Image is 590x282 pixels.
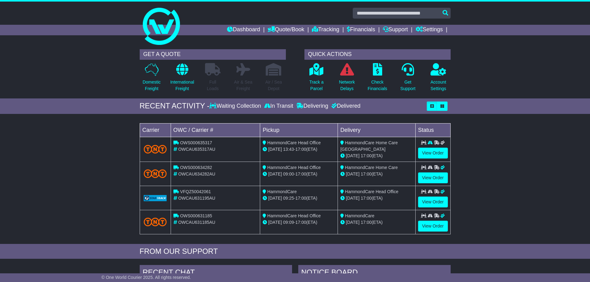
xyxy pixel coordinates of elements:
[367,63,387,95] a: CheckFinancials
[400,63,416,95] a: GetSupport
[418,197,448,207] a: View Order
[430,63,447,95] a: AccountSettings
[400,79,415,92] p: Get Support
[295,220,306,225] span: 17:00
[267,140,321,145] span: HammondCare Head Office
[418,148,448,158] a: View Order
[330,103,361,110] div: Delivered
[346,171,360,176] span: [DATE]
[415,123,450,137] td: Status
[140,265,292,282] div: RECENT CHAT
[418,221,448,232] a: View Order
[345,189,398,194] span: HammondCare Head Office
[180,189,211,194] span: VFQZ50042061
[283,147,294,152] span: 13:43
[144,218,167,226] img: TNT_Domestic.png
[268,196,282,201] span: [DATE]
[180,140,212,145] span: OWS000635317
[180,165,212,170] span: OWS000634282
[234,79,252,92] p: Air & Sea Freight
[340,153,413,159] div: (ETA)
[268,220,282,225] span: [DATE]
[144,145,167,153] img: TNT_Domestic.png
[178,147,215,152] span: OWCAU635317AU
[263,219,335,226] div: - (ETA)
[267,189,297,194] span: HammondCare
[346,153,360,158] span: [DATE]
[295,196,306,201] span: 17:00
[102,275,191,280] span: © One World Courier 2025. All rights reserved.
[383,25,408,35] a: Support
[140,49,286,60] div: GET A QUOTE
[267,213,321,218] span: HammondCare Head Office
[142,63,161,95] a: DomesticFreight
[205,79,221,92] p: Full Loads
[265,79,282,92] p: Air / Sea Depot
[361,153,372,158] span: 17:00
[340,219,413,226] div: (ETA)
[361,220,372,225] span: 17:00
[142,79,160,92] p: Domestic Freight
[178,220,215,225] span: OWCAU631185AU
[268,147,282,152] span: [DATE]
[283,196,294,201] span: 09:25
[345,165,398,170] span: HammondCare Home Care
[340,140,398,152] span: HammondCare Home Care [GEOGRAPHIC_DATA]
[345,213,374,218] span: HammondCare
[171,123,260,137] td: OWC / Carrier #
[178,171,215,176] span: OWCAU634282AU
[298,265,451,282] div: NOTICE BOARD
[209,103,262,110] div: Waiting Collection
[338,123,415,137] td: Delivery
[140,102,210,111] div: RECENT ACTIVITY -
[295,147,306,152] span: 17:00
[430,79,446,92] p: Account Settings
[260,123,338,137] td: Pickup
[361,171,372,176] span: 17:00
[309,63,324,95] a: Track aParcel
[180,213,212,218] span: OWS000631185
[304,49,451,60] div: QUICK ACTIONS
[178,196,215,201] span: OWCAU631195AU
[346,196,360,201] span: [DATE]
[339,63,355,95] a: NetworkDelays
[368,79,387,92] p: Check Financials
[263,195,335,202] div: - (ETA)
[283,220,294,225] span: 09:09
[144,169,167,178] img: TNT_Domestic.png
[268,25,304,35] a: Quote/Book
[346,220,360,225] span: [DATE]
[170,63,194,95] a: InternationalFreight
[263,171,335,177] div: - (ETA)
[361,196,372,201] span: 17:00
[340,195,413,202] div: (ETA)
[339,79,355,92] p: Network Delays
[295,103,330,110] div: Delivering
[418,172,448,183] a: View Order
[267,165,321,170] span: HammondCare Head Office
[140,247,451,256] div: FROM OUR SUPPORT
[144,195,167,201] img: GetCarrierServiceLogo
[283,171,294,176] span: 09:00
[295,171,306,176] span: 17:00
[170,79,194,92] p: International Freight
[312,25,339,35] a: Tracking
[416,25,443,35] a: Settings
[227,25,260,35] a: Dashboard
[263,146,335,153] div: - (ETA)
[268,171,282,176] span: [DATE]
[340,171,413,177] div: (ETA)
[347,25,375,35] a: Financials
[140,123,171,137] td: Carrier
[263,103,295,110] div: In Transit
[309,79,324,92] p: Track a Parcel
